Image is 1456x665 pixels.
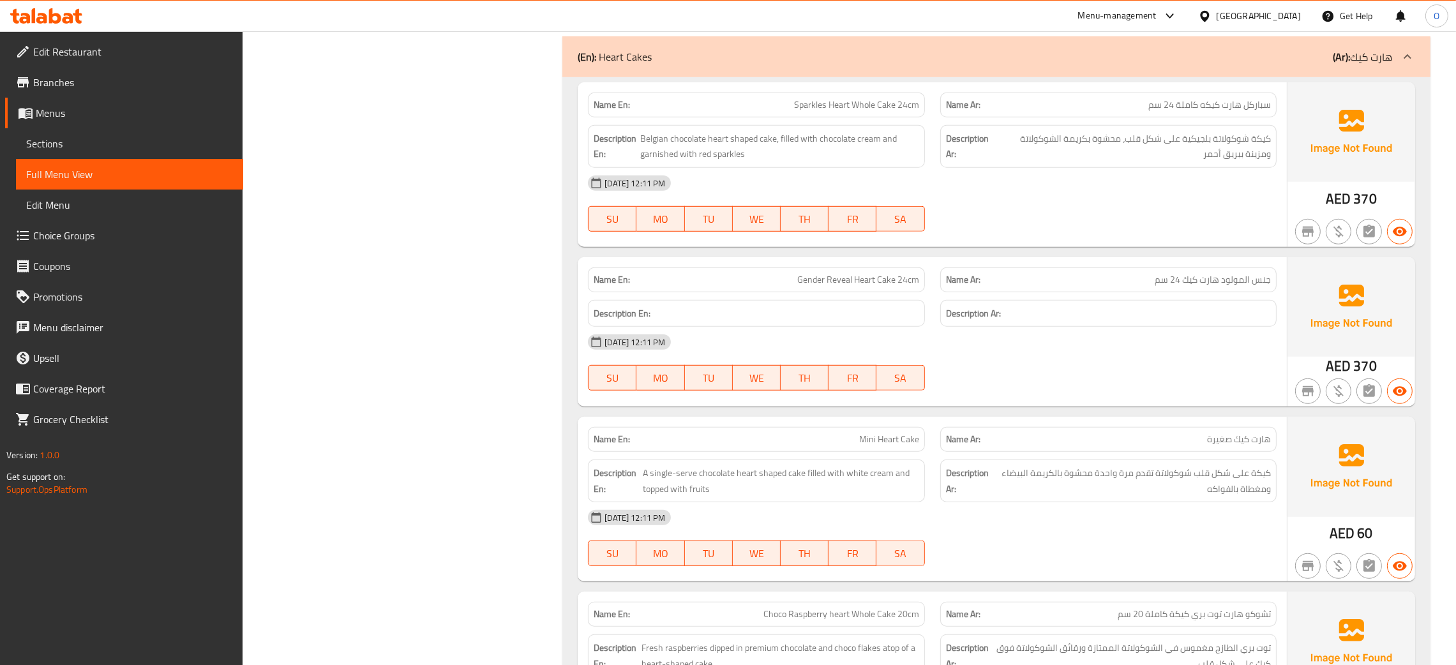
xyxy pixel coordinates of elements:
[1434,9,1439,23] span: O
[946,465,991,497] strong: Description Ar:
[946,131,993,162] strong: Description Ar:
[33,350,233,366] span: Upsell
[1353,186,1376,211] span: 370
[994,465,1271,497] span: كيكة على شكل قلب شوكولاتة تقدم مرة واحدة محشوة بالكريمة البيضاء ومغطاة بالفواكه
[876,365,924,391] button: SA
[690,544,728,563] span: TU
[16,128,243,159] a: Sections
[33,75,233,90] span: Branches
[882,369,919,387] span: SA
[685,541,733,566] button: TU
[5,98,243,128] a: Menus
[642,369,679,387] span: MO
[859,433,919,446] span: Mini Heart Cake
[1387,219,1413,244] button: Available
[26,136,233,151] span: Sections
[16,190,243,220] a: Edit Menu
[1358,521,1373,546] span: 60
[829,365,876,391] button: FR
[797,273,919,287] span: Gender Reveal Heart Cake 24cm
[578,47,596,66] b: (En):
[794,98,919,112] span: Sparkles Heart Whole Cake 24cm
[1356,553,1382,579] button: Not has choices
[33,289,233,304] span: Promotions
[578,49,652,64] p: Heart Cakes
[26,197,233,213] span: Edit Menu
[562,36,1430,77] div: (En): Heart Cakes(Ar):هارت كيك
[738,369,776,387] span: WE
[588,541,636,566] button: SU
[946,98,980,112] strong: Name Ar:
[946,433,980,446] strong: Name Ar:
[588,206,636,232] button: SU
[1155,273,1271,287] span: جنس المولود هارت كيك 24 سم
[882,210,919,228] span: SA
[1356,378,1382,404] button: Not has choices
[834,210,871,228] span: FR
[1333,49,1392,64] p: هارت كيك
[5,404,243,435] a: Grocery Checklist
[1333,47,1350,66] b: (Ar):
[829,541,876,566] button: FR
[829,206,876,232] button: FR
[599,512,670,524] span: [DATE] 12:11 PM
[834,544,871,563] span: FR
[1353,354,1376,378] span: 370
[594,210,631,228] span: SU
[1295,219,1321,244] button: Not branch specific item
[738,544,776,563] span: WE
[738,210,776,228] span: WE
[588,365,636,391] button: SU
[26,167,233,182] span: Full Menu View
[685,206,733,232] button: TU
[946,273,980,287] strong: Name Ar:
[33,320,233,335] span: Menu disclaimer
[1387,378,1413,404] button: Available
[642,544,679,563] span: MO
[642,210,679,228] span: MO
[1326,186,1351,211] span: AED
[1387,553,1413,579] button: Available
[594,433,630,446] strong: Name En:
[786,210,823,228] span: TH
[690,210,728,228] span: TU
[876,206,924,232] button: SA
[5,373,243,404] a: Coverage Report
[594,369,631,387] span: SU
[636,206,684,232] button: MO
[599,177,670,190] span: [DATE] 12:11 PM
[781,206,829,232] button: TH
[876,541,924,566] button: SA
[1326,378,1351,404] button: Purchased item
[1330,521,1355,546] span: AED
[5,312,243,343] a: Menu disclaimer
[1217,9,1301,23] div: [GEOGRAPHIC_DATA]
[5,281,243,312] a: Promotions
[5,220,243,251] a: Choice Groups
[1326,553,1351,579] button: Purchased item
[733,541,781,566] button: WE
[5,67,243,98] a: Branches
[1078,8,1157,24] div: Menu-management
[1207,433,1271,446] span: هارت كيك صغيرة
[594,98,630,112] strong: Name En:
[946,306,1001,322] strong: Description Ar:
[594,306,650,322] strong: Description En:
[685,365,733,391] button: TU
[996,131,1271,162] span: كيكة شوكولاتة بلجيكية على شكل قلب، محشوة بكريمة الشوكولاتة ومزينة ببريق أحمر
[643,465,919,497] span: A single-serve chocolate heart shaped cake filled with white cream and topped with fruits
[1356,219,1382,244] button: Not has choices
[33,258,233,274] span: Coupons
[594,544,631,563] span: SU
[1287,82,1415,182] img: Ae5nvW7+0k+MAAAAAElFTkSuQmCC
[1148,98,1271,112] span: سباركل هارت كيكه كاملة 24 سم
[834,369,871,387] span: FR
[636,365,684,391] button: MO
[781,365,829,391] button: TH
[6,447,38,463] span: Version:
[33,44,233,59] span: Edit Restaurant
[594,131,637,162] strong: Description En:
[599,336,670,348] span: [DATE] 12:11 PM
[763,608,919,621] span: Choco Raspberry heart Whole Cake 20cm
[1287,417,1415,516] img: Ae5nvW7+0k+MAAAAAElFTkSuQmCC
